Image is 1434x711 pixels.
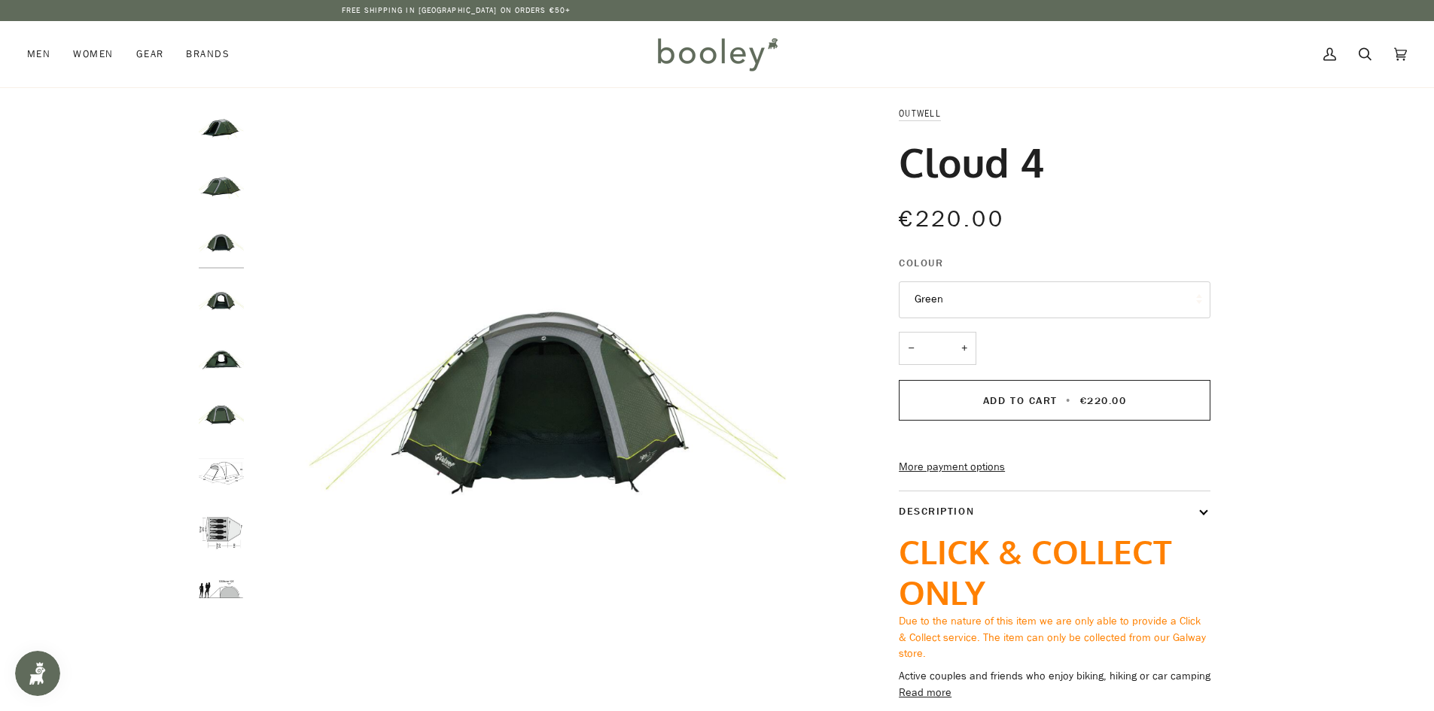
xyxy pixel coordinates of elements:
[62,21,124,87] a: Women
[251,105,847,700] img: Outwell Cloud 4 - Green Booley Galway
[199,336,244,381] img: Outwell Cloud 4 - Green Booley Galway
[342,5,571,17] p: Free Shipping in [GEOGRAPHIC_DATA] on Orders €50+
[186,47,230,62] span: Brands
[899,459,1210,476] a: More payment options
[899,255,943,271] span: Colour
[899,491,1210,531] button: Description
[899,530,1172,613] span: CLICK & COLLECT ONLY
[199,393,244,439] img: Outwell Cloud 4 - Green Booley Galway
[899,685,951,701] button: Read more
[899,204,1004,235] span: €220.00
[899,332,976,366] input: Quantity
[952,332,976,366] button: +
[899,614,1206,661] span: Due to the nature of this item we are only able to provide a Click & Collect service. The item ca...
[199,278,244,324] img: Outwell Cloud 4 - Green Booley Galway
[199,105,244,150] img: Outwell Cloud 4 - Green Booley Galway
[1080,393,1127,408] span: €220.00
[899,281,1210,318] button: Green
[136,47,164,62] span: Gear
[73,47,113,62] span: Women
[899,107,941,120] a: Outwell
[199,163,244,208] img: Outwell Cloud 4 - Green Booley Galway
[27,47,50,62] span: Men
[15,651,60,696] iframe: Button to open loyalty program pop-up
[27,21,62,87] a: Men
[651,32,783,76] img: Booley
[125,21,175,87] a: Gear
[899,137,1044,187] h1: Cloud 4
[199,220,244,266] img: Outwell Cloud 4 - Green Booley Galway
[983,393,1058,408] span: Add to Cart
[899,332,923,366] button: −
[1061,393,1076,408] span: •
[899,380,1210,421] button: Add to Cart • €220.00
[199,451,244,497] img: Cloud 4
[199,567,244,612] img: Cloud 4
[899,668,1210,685] p: Active couples and friends who enjoy biking, hiking or car camping
[175,21,241,87] a: Brands
[199,509,244,555] img: Cloud 4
